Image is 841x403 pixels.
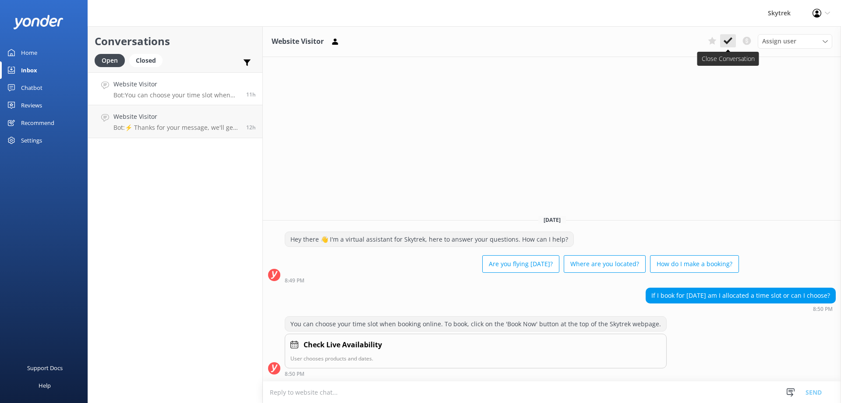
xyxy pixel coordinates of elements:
span: Oct 03 2025 08:25pm (UTC +13:00) Pacific/Auckland [246,124,256,131]
a: Website VisitorBot:You can choose your time slot when booking online. To book, click on the 'Book... [88,72,262,105]
button: Are you flying [DATE]? [482,255,559,273]
div: Chatbot [21,79,42,96]
div: Open [95,54,125,67]
span: [DATE] [538,216,566,224]
a: Open [95,55,129,65]
strong: 8:50 PM [285,371,304,377]
div: Inbox [21,61,37,79]
p: User chooses products and dates. [290,354,661,363]
h2: Conversations [95,33,256,50]
div: Reviews [21,96,42,114]
p: Bot: ⚡ Thanks for your message, we'll get back to you as soon as we can. You're also welcome to k... [113,124,240,132]
button: Where are you located? [564,255,646,273]
div: Home [21,44,37,61]
h3: Website Visitor [272,36,324,47]
div: Oct 03 2025 08:50pm (UTC +13:00) Pacific/Auckland [285,371,667,377]
p: Bot: You can choose your time slot when booking online. To book, click on the 'Book Now' button a... [113,91,240,99]
div: Oct 03 2025 08:49pm (UTC +13:00) Pacific/Auckland [285,277,739,283]
div: Oct 03 2025 08:50pm (UTC +13:00) Pacific/Auckland [646,306,836,312]
div: Closed [129,54,163,67]
div: Recommend [21,114,54,132]
div: Help [39,377,51,394]
h4: Website Visitor [113,79,240,89]
strong: 8:49 PM [285,278,304,283]
span: Assign user [762,36,796,46]
h4: Check Live Availability [304,339,382,351]
a: Website VisitorBot:⚡ Thanks for your message, we'll get back to you as soon as we can. You're als... [88,105,262,138]
div: You can choose your time slot when booking online. To book, click on the 'Book Now' button at the... [285,317,666,332]
img: yonder-white-logo.png [13,15,64,29]
a: Closed [129,55,167,65]
button: How do I make a booking? [650,255,739,273]
div: Assign User [758,34,832,48]
div: Settings [21,132,42,149]
h4: Website Visitor [113,112,240,121]
div: Hey there 👋 I'm a virtual assistant for Skytrek, here to answer your questions. How can I help? [285,232,573,247]
span: Oct 03 2025 08:50pm (UTC +13:00) Pacific/Auckland [246,91,256,98]
div: If I book for [DATE] am I allocated a time slot or can I choose? [646,288,835,303]
strong: 8:50 PM [813,307,833,312]
div: Support Docs [27,359,63,377]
